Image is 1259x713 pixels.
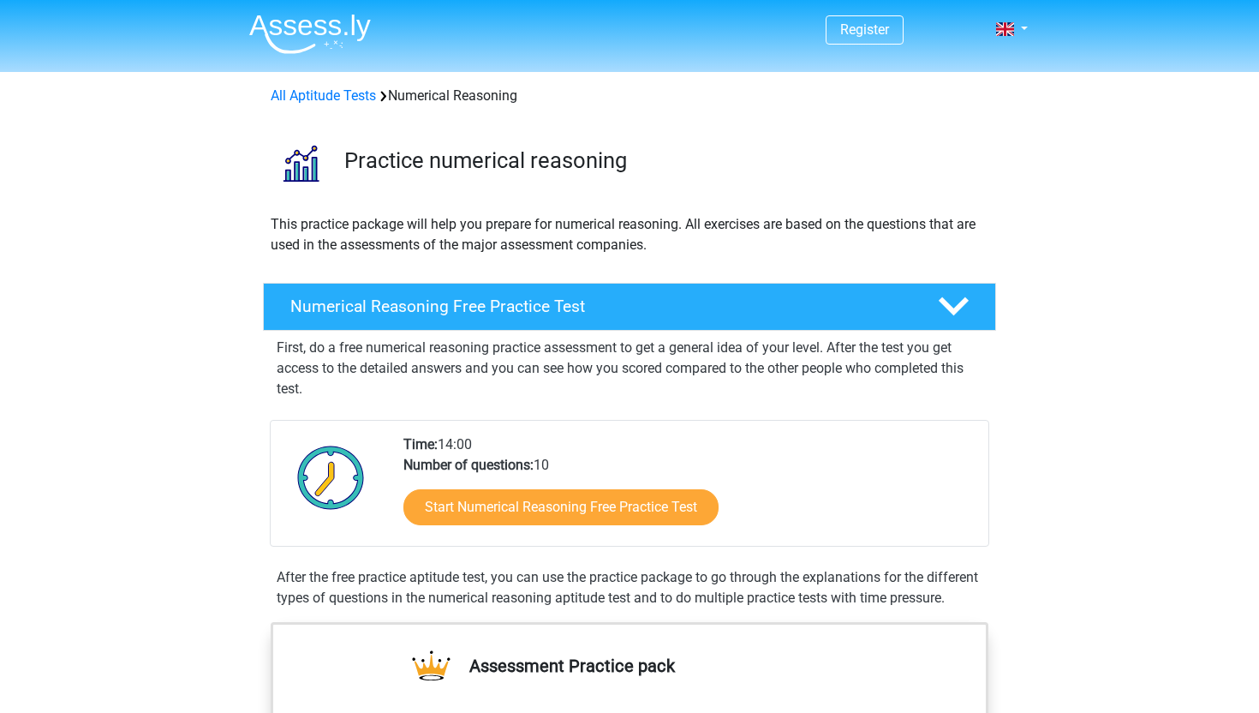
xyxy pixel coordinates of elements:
[403,489,719,525] a: Start Numerical Reasoning Free Practice Test
[271,214,988,255] p: This practice package will help you prepare for numerical reasoning. All exercises are based on t...
[264,86,995,106] div: Numerical Reasoning
[391,434,988,546] div: 14:00 10
[277,338,982,399] p: First, do a free numerical reasoning practice assessment to get a general idea of your level. Aft...
[270,567,989,608] div: After the free practice aptitude test, you can use the practice package to go through the explana...
[271,87,376,104] a: All Aptitude Tests
[264,127,337,200] img: numerical reasoning
[403,457,534,473] b: Number of questions:
[290,297,910,316] h4: Numerical Reasoning Free Practice Test
[288,434,374,520] img: Clock
[344,147,982,174] h3: Practice numerical reasoning
[403,436,438,452] b: Time:
[840,21,889,38] a: Register
[256,283,1003,331] a: Numerical Reasoning Free Practice Test
[249,14,371,54] img: Assessly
